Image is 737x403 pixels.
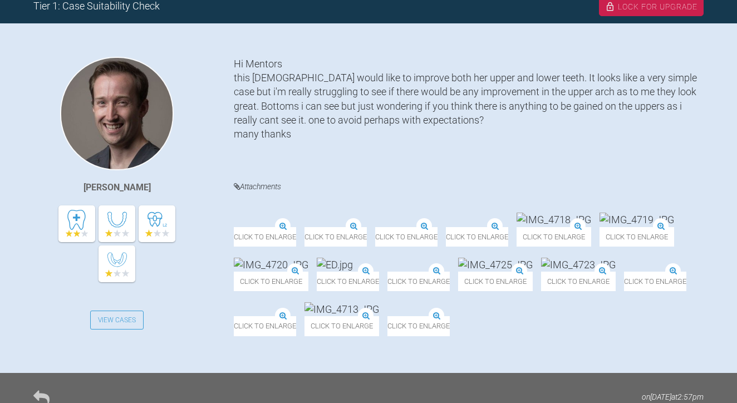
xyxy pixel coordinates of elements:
span: Click to enlarge [304,227,367,247]
img: IMG_4725.JPG [458,258,533,272]
div: [PERSON_NAME] [83,180,151,195]
span: Click to enlarge [387,316,450,336]
span: Click to enlarge [517,227,591,247]
span: Click to enlarge [600,227,674,247]
span: Click to enlarge [317,272,379,291]
img: ED.jpg [317,258,353,272]
span: Click to enlarge [234,272,308,291]
span: Click to enlarge [458,272,533,291]
img: IMG_4723.JPG [541,258,616,272]
span: Click to enlarge [387,272,450,291]
span: Click to enlarge [541,272,616,291]
span: Click to enlarge [304,316,379,336]
a: View Cases [90,311,144,330]
span: Click to enlarge [375,227,438,247]
img: IMG_4713.JPG [304,302,379,316]
img: IMG_4720.JPG [234,258,308,272]
p: on [DATE] at 2:57pm [613,391,704,403]
span: Click to enlarge [624,272,686,291]
div: Hi Mentors this [DEMOGRAPHIC_DATA] would like to improve both her upper and lower teeth. It looks... [234,57,704,163]
img: James Crouch Baker [60,57,174,170]
img: IMG_4718.JPG [517,213,591,227]
span: Click to enlarge [234,227,296,247]
img: IMG_4719.JPG [600,213,674,227]
span: Click to enlarge [234,316,296,336]
img: lock.6dc949b6.svg [605,2,615,12]
h4: Attachments [234,180,704,194]
span: Click to enlarge [446,227,508,247]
